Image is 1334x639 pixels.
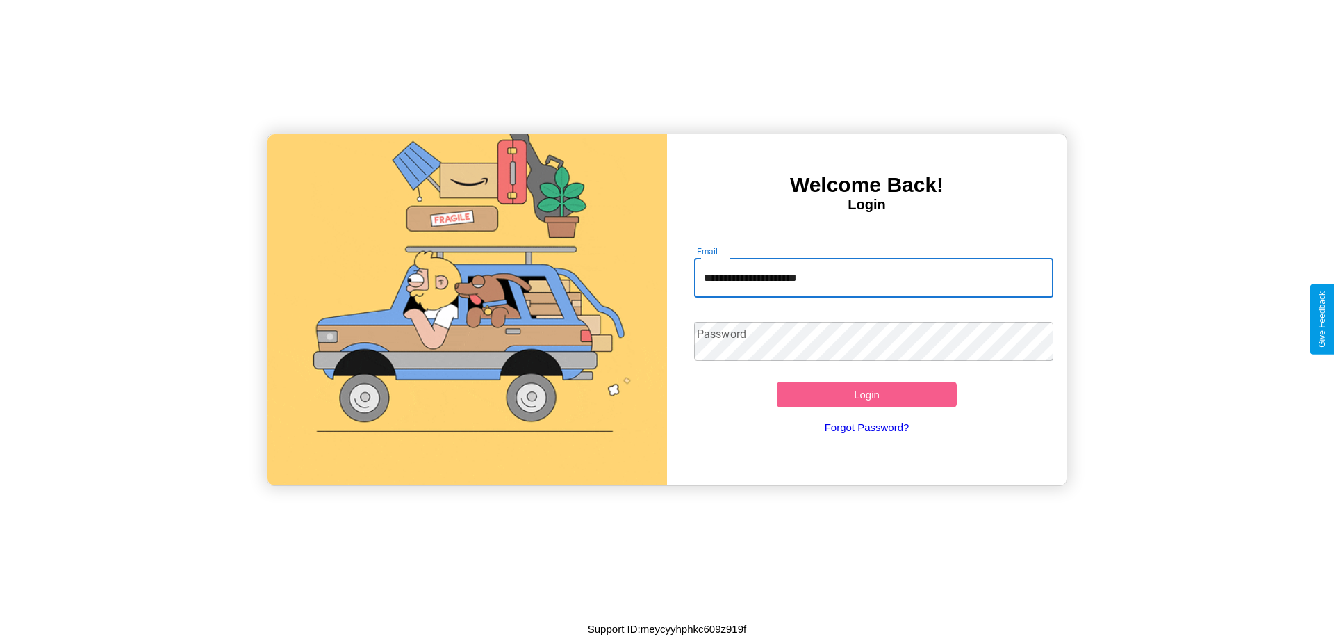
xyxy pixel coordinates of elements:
[667,197,1067,213] h4: Login
[777,382,957,407] button: Login
[667,173,1067,197] h3: Welcome Back!
[588,620,746,638] p: Support ID: meycyyhphkc609z919f
[697,245,718,257] label: Email
[1317,291,1327,348] div: Give Feedback
[687,407,1047,447] a: Forgot Password?
[267,134,667,485] img: gif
